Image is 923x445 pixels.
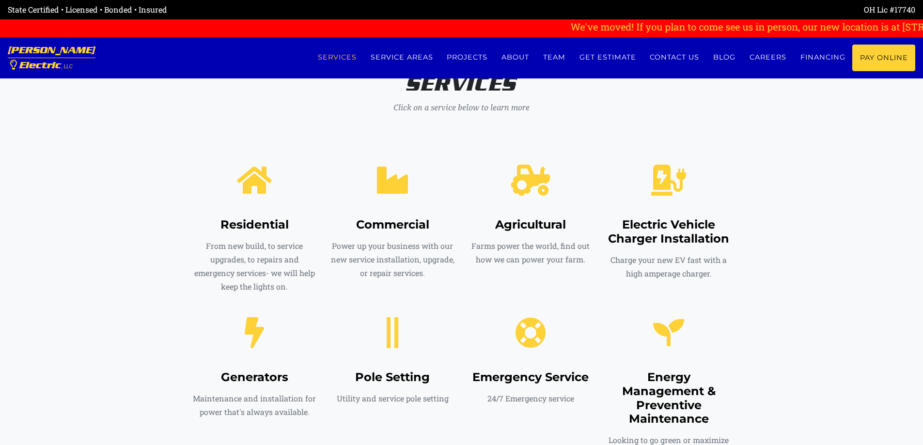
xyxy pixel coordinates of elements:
[469,392,593,405] p: 24/7 Emergency service
[793,45,852,70] a: Financing
[607,370,731,426] h4: Energy Management & Preventive Maintenance
[8,37,95,78] a: [PERSON_NAME] Electric, LLC
[331,326,454,405] a: Pole Setting Utility and service pole setting
[572,45,643,70] a: Get estimate
[193,392,316,419] p: Maintenance and installation for power that's always available.
[193,73,731,96] h2: Services
[469,239,593,266] p: Farms power the world, find out how we can power your farm.
[331,218,454,232] h4: Commercial
[852,45,915,71] a: Pay Online
[193,239,316,293] p: From new build, to service upgrades, to repairs and emergency services- we will help keep the lig...
[706,45,743,70] a: Blog
[469,218,593,232] h4: Agricultural
[607,253,731,280] p: Charge your new EV fast with a high amperage charger.
[193,326,316,419] a: Generators Maintenance and installation for power that's always available.
[469,173,593,266] a: Agricultural Farms power the world, find out how we can power your farm.
[331,173,454,280] a: Commercial Power up your business with our new service installation, upgrade, or repair services.
[311,45,363,70] a: Services
[193,370,316,384] h4: Generators
[469,326,593,405] a: Emergency Service 24/7 Emergency service
[61,64,73,69] span: , LLC
[462,4,916,15] div: OH Lic #17740
[440,45,495,70] a: Projects
[469,370,593,384] h4: Emergency Service
[363,45,440,70] a: Service Areas
[743,45,794,70] a: Careers
[495,45,536,70] a: About
[331,239,454,280] p: Power up your business with our new service installation, upgrade, or repair services.
[607,173,731,280] a: Electric Vehicle Charger Installation Charge your new EV fast with a high amperage charger.
[193,218,316,232] h4: Residential
[193,173,316,293] a: Residential From new build, to service upgrades, to repairs and emergency services- we will help ...
[331,392,454,405] p: Utility and service pole setting
[8,4,462,15] div: State Certified • Licensed • Bonded • Insured
[193,103,731,112] h3: Click on a service below to learn more
[643,45,706,70] a: Contact us
[607,218,731,246] h4: Electric Vehicle Charger Installation
[331,370,454,384] h4: Pole Setting
[536,45,573,70] a: Team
